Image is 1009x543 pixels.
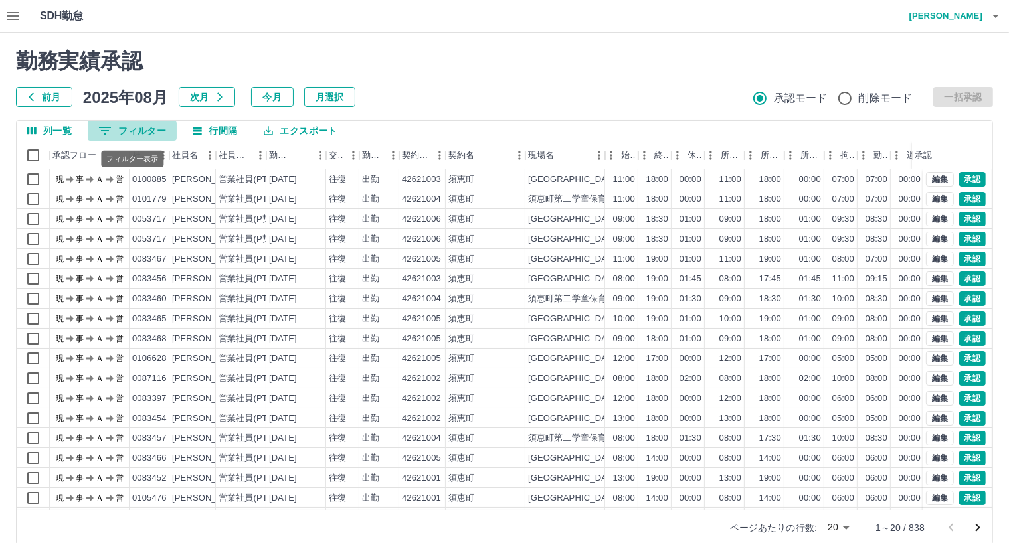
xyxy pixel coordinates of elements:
div: 終業 [638,141,672,169]
div: 01:00 [680,333,701,345]
div: 09:00 [613,213,635,226]
div: [GEOGRAPHIC_DATA]学童保育運営事務局 [528,233,698,246]
button: 今月 [251,87,294,107]
div: 須恵町 [448,193,474,206]
div: 社員番号 [130,141,169,169]
div: 00:00 [899,293,921,305]
div: 拘束 [824,141,858,169]
div: 42621005 [402,333,441,345]
div: 42621006 [402,213,441,226]
div: 09:30 [832,213,854,226]
div: 所定休憩 [784,141,824,169]
div: 終業 [654,141,669,169]
div: 19:00 [646,253,668,266]
div: 0083460 [132,293,167,305]
button: 編集 [926,411,954,426]
button: 編集 [926,391,954,406]
div: 09:00 [832,333,854,345]
div: 01:00 [680,313,701,325]
text: 営 [116,334,124,343]
div: 契約名 [448,141,474,169]
div: [DATE] [269,213,297,226]
text: 現 [56,175,64,184]
button: メニュー [200,145,220,165]
div: 09:00 [613,293,635,305]
div: 00:00 [899,333,921,345]
div: 所定終業 [761,141,782,169]
div: 07:00 [866,193,887,206]
div: 社員区分 [216,141,266,169]
button: 編集 [926,371,954,386]
button: 承認 [959,371,986,386]
button: 列選択 [17,121,82,141]
div: フィルター表示 [101,151,163,167]
div: 社員区分 [219,141,250,169]
div: 18:00 [646,333,668,345]
h5: 2025年08月 [83,87,168,107]
div: 42621003 [402,173,441,186]
div: [GEOGRAPHIC_DATA]第二学童保育所A [528,173,687,186]
button: 前月 [16,87,72,107]
text: 営 [116,294,124,303]
div: 00:00 [799,193,821,206]
button: 承認 [959,271,986,286]
div: 所定終業 [745,141,784,169]
button: メニュー [310,145,330,165]
div: [GEOGRAPHIC_DATA]学童保育運営事務局 [528,213,698,226]
text: Ａ [96,254,104,264]
div: 往復 [329,293,346,305]
text: 営 [116,234,124,244]
div: 09:00 [719,213,741,226]
div: 07:00 [866,173,887,186]
div: 10:00 [719,313,741,325]
div: [PERSON_NAME] [172,193,244,206]
div: 往復 [329,273,346,285]
div: 須恵町 [448,233,474,246]
div: 11:00 [719,173,741,186]
button: 行間隔 [182,121,248,141]
div: 営業社員(PT契約) [219,313,288,325]
text: 営 [116,314,124,323]
div: 往復 [329,173,346,186]
div: 07:00 [832,173,854,186]
text: 事 [76,234,84,244]
div: 42621005 [402,253,441,266]
button: メニュー [509,145,529,165]
div: 出勤 [362,313,379,325]
div: 42621003 [402,273,441,285]
div: 08:00 [719,273,741,285]
button: メニュー [343,145,363,165]
div: [DATE] [269,173,297,186]
div: 09:00 [613,333,635,345]
div: 17:45 [759,273,781,285]
div: 営業社員(PT契約) [219,173,288,186]
text: Ａ [96,294,104,303]
button: エクスポート [253,121,347,141]
div: 00:00 [899,253,921,266]
div: 19:00 [646,313,668,325]
text: 事 [76,175,84,184]
div: 須恵町 [448,313,474,325]
div: 須恵町第二学童保育所B [528,293,621,305]
div: 11:00 [613,253,635,266]
text: 営 [116,175,124,184]
div: 00:00 [899,233,921,246]
div: 社員名 [172,141,198,169]
div: 交通費 [329,141,343,169]
div: 往復 [329,313,346,325]
text: 現 [56,294,64,303]
text: 事 [76,334,84,343]
div: 遅刻等 [891,141,924,169]
button: 承認 [959,252,986,266]
text: Ａ [96,334,104,343]
div: 00:00 [899,273,921,285]
div: [GEOGRAPHIC_DATA] [528,313,620,325]
div: 01:00 [680,253,701,266]
div: 01:00 [799,233,821,246]
button: 編集 [926,232,954,246]
div: [GEOGRAPHIC_DATA] [528,333,620,345]
div: 営業社員(P契約) [219,233,283,246]
div: 08:30 [866,233,887,246]
text: Ａ [96,234,104,244]
text: 現 [56,314,64,323]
